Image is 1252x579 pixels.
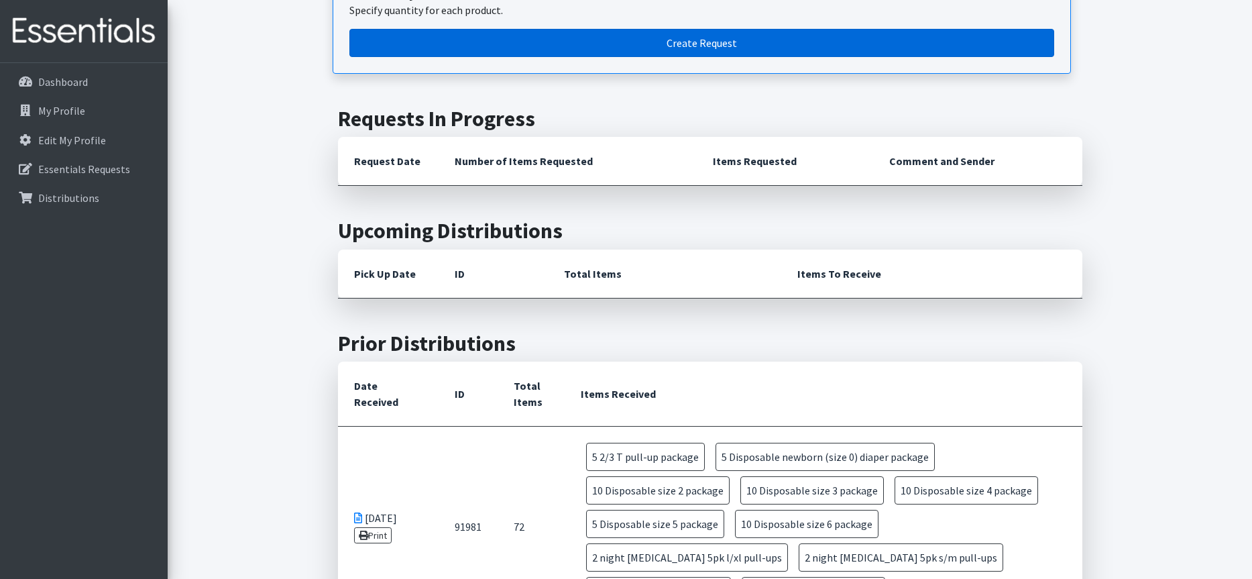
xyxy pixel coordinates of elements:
p: Distributions [38,191,99,205]
p: Edit My Profile [38,134,106,147]
span: 5 2/3 T pull-up package [586,443,705,471]
h2: Requests In Progress [338,106,1082,131]
h2: Upcoming Distributions [338,218,1082,244]
p: My Profile [38,104,85,117]
a: Essentials Requests [5,156,162,182]
th: Date Received [338,362,439,427]
th: Pick Up Date [338,250,439,299]
th: ID [439,362,498,427]
span: 10 Disposable size 6 package [735,510,878,538]
a: Distributions [5,185,162,211]
th: Number of Items Requested [439,137,697,186]
th: Items To Receive [781,250,1082,299]
p: Dashboard [38,75,88,89]
span: 2 night [MEDICAL_DATA] 5pk l/xl pull-ups [586,543,788,572]
span: 10 Disposable size 2 package [586,476,730,505]
th: Total Items [548,250,781,299]
a: Dashboard [5,68,162,95]
img: HumanEssentials [5,9,162,54]
a: My Profile [5,97,162,124]
p: Essentials Requests [38,162,130,176]
th: Request Date [338,137,439,186]
th: Items Received [565,362,1082,427]
a: Edit My Profile [5,127,162,154]
th: Total Items [498,362,565,427]
h2: Prior Distributions [338,331,1082,356]
th: ID [439,250,548,299]
span: 10 Disposable size 3 package [740,476,884,505]
span: 2 night [MEDICAL_DATA] 5pk s/m pull-ups [799,543,1003,572]
span: 5 Disposable size 5 package [586,510,724,538]
p: Specify quantity for each product. [349,2,1054,18]
span: 10 Disposable size 4 package [895,476,1038,505]
th: Comment and Sender [873,137,1082,186]
span: 5 Disposable newborn (size 0) diaper package [716,443,935,471]
a: Create a request by quantity [349,29,1054,57]
th: Items Requested [697,137,873,186]
a: Print [354,527,392,543]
